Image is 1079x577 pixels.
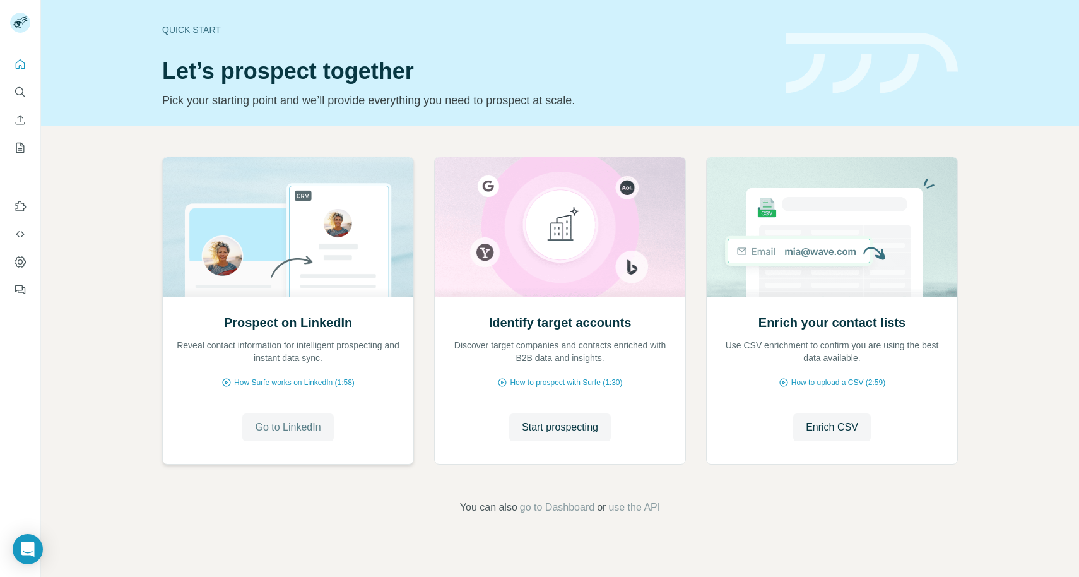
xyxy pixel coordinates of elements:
span: How Surfe works on LinkedIn (1:58) [234,377,355,388]
span: or [597,500,606,515]
button: Search [10,81,30,104]
img: Prospect on LinkedIn [162,157,414,297]
button: My lists [10,136,30,159]
button: Quick start [10,53,30,76]
button: go to Dashboard [520,500,594,515]
span: How to upload a CSV (2:59) [791,377,885,388]
button: Feedback [10,278,30,301]
button: Dashboard [10,251,30,273]
h2: Prospect on LinkedIn [224,314,352,331]
img: Enrich your contact lists [706,157,958,297]
span: Start prospecting [522,420,598,435]
p: Pick your starting point and we’ll provide everything you need to prospect at scale. [162,92,770,109]
button: Enrich CSV [793,413,871,441]
h1: Let’s prospect together [162,59,770,84]
button: Go to LinkedIn [242,413,333,441]
p: Discover target companies and contacts enriched with B2B data and insights. [447,339,673,364]
button: Use Surfe on LinkedIn [10,195,30,218]
img: Identify target accounts [434,157,686,297]
div: Quick start [162,23,770,36]
h2: Identify target accounts [489,314,632,331]
button: Use Surfe API [10,223,30,246]
button: Start prospecting [509,413,611,441]
span: You can also [460,500,517,515]
span: How to prospect with Surfe (1:30) [510,377,622,388]
p: Use CSV enrichment to confirm you are using the best data available. [719,339,945,364]
button: use the API [608,500,660,515]
span: Go to LinkedIn [255,420,321,435]
button: Enrich CSV [10,109,30,131]
img: banner [786,33,958,94]
div: Open Intercom Messenger [13,534,43,564]
p: Reveal contact information for intelligent prospecting and instant data sync. [175,339,401,364]
h2: Enrich your contact lists [758,314,905,331]
span: Enrich CSV [806,420,858,435]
